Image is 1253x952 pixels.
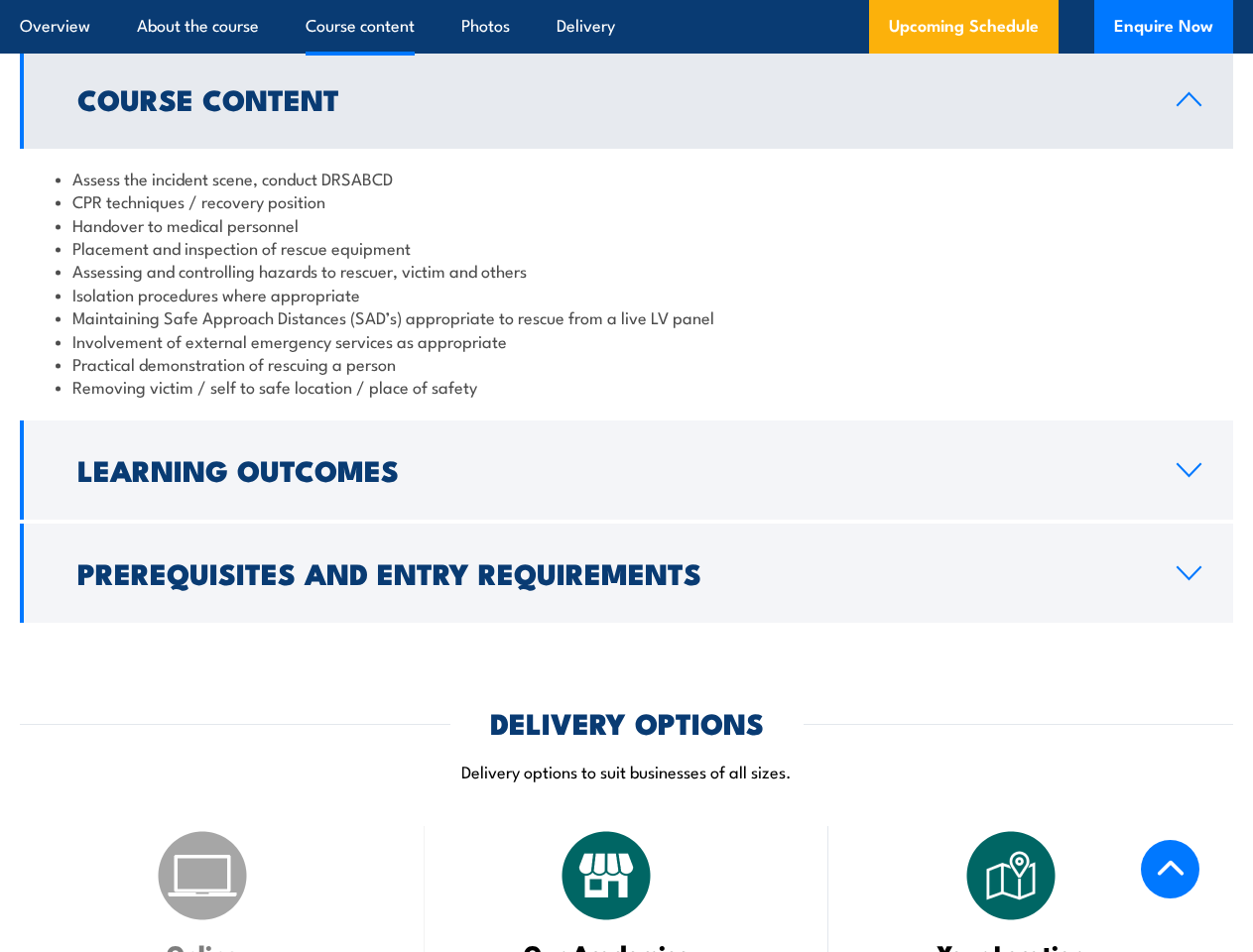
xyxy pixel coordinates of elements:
li: Assessing and controlling hazards to rescuer, victim and others [56,259,1197,282]
p: Delivery options to suit businesses of all sizes. [20,760,1233,782]
h2: Course Content [77,85,1145,111]
li: Handover to medical personnel [56,213,1197,236]
h2: Prerequisites and Entry Requirements [77,559,1145,585]
li: CPR techniques / recovery position [56,189,1197,212]
li: Placement and inspection of rescue equipment [56,236,1197,259]
h2: Learning Outcomes [77,456,1145,482]
a: Course Content [20,50,1233,149]
li: Involvement of external emergency services as appropriate [56,329,1197,352]
a: Learning Outcomes [20,420,1233,520]
li: Assess the incident scene, conduct DRSABCD [56,167,1197,189]
li: Removing victim / self to safe location / place of safety [56,375,1197,398]
a: Prerequisites and Entry Requirements [20,524,1233,623]
h2: DELIVERY OPTIONS [490,709,764,735]
li: Practical demonstration of rescuing a person [56,352,1197,375]
li: Maintaining Safe Approach Distances (SAD’s) appropriate to rescue from a live LV panel [56,305,1197,328]
li: Isolation procedures where appropriate [56,283,1197,305]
